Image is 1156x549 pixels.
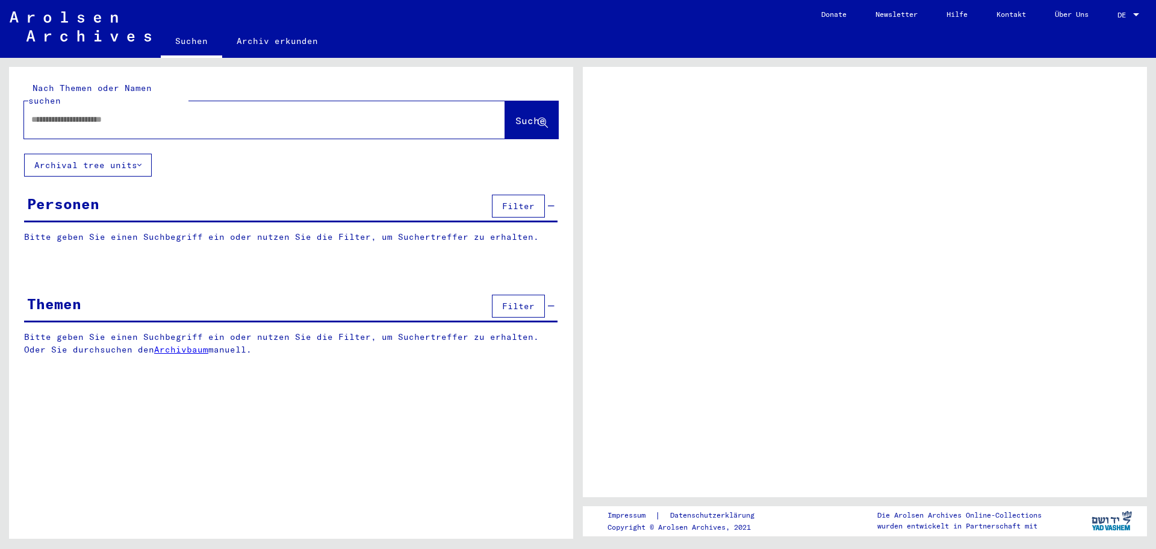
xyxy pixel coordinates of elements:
button: Suche [505,101,558,139]
mat-label: Nach Themen oder Namen suchen [28,83,152,106]
div: | [608,509,769,522]
span: Suche [515,115,545,127]
span: Filter [502,201,535,212]
button: Filter [492,295,545,318]
span: Filter [502,301,535,312]
a: Archivbaum [154,344,208,355]
img: Arolsen_neg.svg [10,11,151,42]
p: Die Arolsen Archives Online-Collections [877,510,1042,521]
a: Datenschutzerklärung [660,509,769,522]
p: Bitte geben Sie einen Suchbegriff ein oder nutzen Sie die Filter, um Suchertreffer zu erhalten. O... [24,331,558,356]
div: Personen [27,193,99,215]
p: Bitte geben Sie einen Suchbegriff ein oder nutzen Sie die Filter, um Suchertreffer zu erhalten. [24,231,558,243]
p: wurden entwickelt in Partnerschaft mit [877,521,1042,532]
span: DE [1117,11,1131,19]
div: Themen [27,293,81,315]
a: Archiv erkunden [222,27,332,55]
img: yv_logo.png [1089,506,1134,536]
button: Filter [492,195,545,218]
p: Copyright © Arolsen Archives, 2021 [608,522,769,533]
button: Archival tree units [24,154,152,177]
a: Impressum [608,509,655,522]
a: Suchen [161,27,222,58]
